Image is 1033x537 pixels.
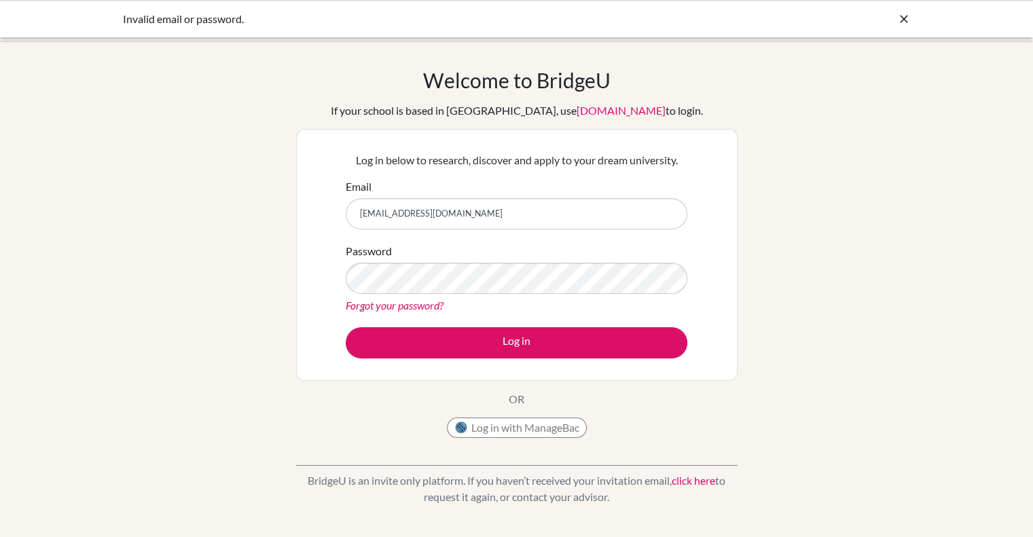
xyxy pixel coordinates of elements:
label: Email [346,179,371,195]
a: Forgot your password? [346,299,443,312]
button: Log in [346,327,687,358]
label: Password [346,243,392,259]
div: Invalid email or password. [123,11,707,27]
p: Log in below to research, discover and apply to your dream university. [346,152,687,168]
a: [DOMAIN_NAME] [577,104,666,117]
h1: Welcome to BridgeU [423,68,611,92]
div: If your school is based in [GEOGRAPHIC_DATA], use to login. [331,103,703,119]
p: BridgeU is an invite only platform. If you haven’t received your invitation email, to request it ... [296,473,738,505]
p: OR [509,391,524,407]
button: Log in with ManageBac [447,418,587,438]
a: click here [672,474,715,487]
